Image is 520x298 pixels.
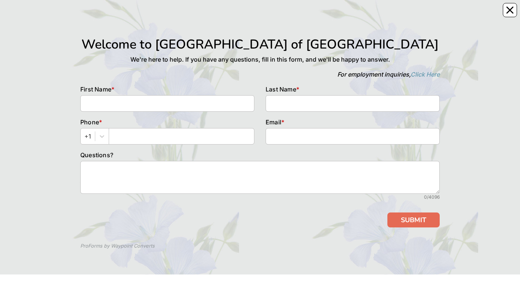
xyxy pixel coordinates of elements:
[266,118,281,126] span: Email
[80,242,155,250] div: ProForms by Waypoint Converts
[387,212,440,227] button: SUBMIT
[266,86,296,93] span: Last Name
[411,71,440,78] a: Click Here
[80,86,111,93] span: First Name
[80,55,440,64] p: We're here to help. If you have any questions, fill in this form, and we'll be happy to answer.
[503,3,517,17] button: Close
[80,70,440,79] p: For employment inquiries,
[80,118,99,126] span: Phone
[80,37,440,52] h1: Welcome to [GEOGRAPHIC_DATA] of [GEOGRAPHIC_DATA]
[80,151,113,159] span: Questions?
